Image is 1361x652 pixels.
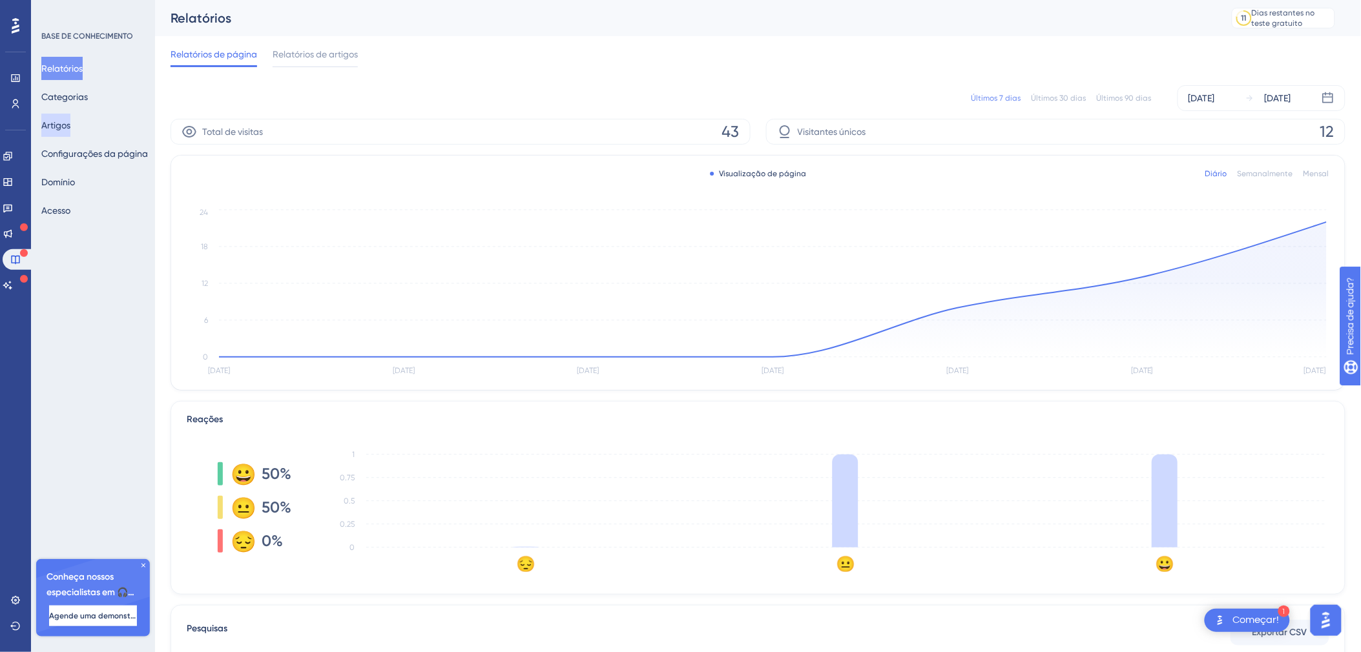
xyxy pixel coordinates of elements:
button: Relatórios [41,57,83,80]
tspan: 1 [352,450,355,459]
tspan: 0 [349,543,355,552]
div: Reações [187,412,1329,427]
button: Acesso [41,199,70,222]
div: BASE DE CONHECIMENTO [41,31,133,41]
div: 😐 [231,497,251,518]
tspan: 6 [204,316,208,325]
span: Total de visitas [202,124,263,139]
tspan: [DATE] [1304,367,1326,376]
button: Categorias [41,85,88,108]
tspan: 0.5 [344,496,355,505]
span: 43 [722,121,740,142]
tspan: [DATE] [1131,367,1153,376]
span: Relatórios de artigos [273,46,358,62]
span: Pesquisas [187,621,227,644]
tspan: [DATE] [208,367,230,376]
div: Últimos 90 dias [1097,93,1152,103]
span: Relatórios de página [171,46,257,62]
button: Domínio [41,170,75,194]
div: Abra o Get Started! lista de verificação, módulos restantes: 1 [1205,609,1290,632]
div: 11 [1242,13,1247,23]
tspan: [DATE] [946,367,968,376]
button: Agende uma demonstração [49,606,137,626]
div: Mensal [1304,168,1329,179]
div: Últimos 7 dias [971,93,1021,103]
text: 😀 [1156,555,1175,573]
text: 😔 [516,555,535,573]
tspan: 0 [203,352,208,362]
tspan: 0.75 [340,473,355,482]
button: Configurações da página [41,142,148,165]
tspan: [DATE] [393,367,415,376]
span: Visitantes únicos [798,124,866,139]
div: Diário [1205,168,1227,179]
tspan: [DATE] [762,367,784,376]
div: 😔 [231,531,251,551]
span: Precisa de ajuda? [30,3,108,19]
div: 😀 [231,464,251,484]
div: Últimos 30 dias [1032,93,1086,103]
div: [DATE] [1265,90,1291,106]
img: texto alternativo de imagem do iniciador [1212,613,1228,628]
tspan: 0.25 [340,520,355,529]
tspan: [DATE] [577,367,599,376]
div: Dias restantes no teste gratuito [1252,8,1331,28]
tspan: 18 [201,242,208,251]
button: Artigos [41,114,70,137]
span: 0% [262,531,283,551]
div: [DATE] [1189,90,1215,106]
span: 50% [262,464,291,484]
span: Agende uma demonstração [49,611,137,621]
span: Exportar CSV [1252,625,1307,640]
div: Relatórios [171,9,1200,27]
div: 1 [1278,606,1290,617]
div: Começar! [1233,613,1280,627]
iframe: UserGuiding AI Assistant Launcher [1307,601,1345,640]
tspan: 24 [200,208,208,217]
span: 12 [1320,121,1335,142]
span: 50% [262,497,291,518]
span: Conheça nossos especialistas em 🎧 integração [47,569,140,600]
text: 😐 [836,555,855,573]
tspan: 12 [202,279,208,288]
button: Exportar CSV [1231,620,1329,646]
div: Semanalmente [1238,168,1293,179]
font: Visualização de página [719,168,806,179]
